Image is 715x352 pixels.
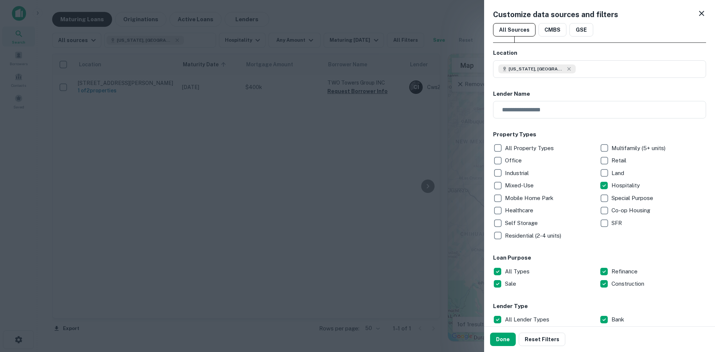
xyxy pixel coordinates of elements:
p: Bank [611,315,626,324]
button: Reset Filters [519,333,565,346]
button: GSE [569,23,593,37]
p: Retail [611,156,628,165]
h6: Loan Purpose [493,254,706,262]
p: Construction [611,279,646,288]
button: Done [490,333,516,346]
h6: Property Types [493,130,706,139]
p: Special Purpose [611,194,655,203]
h5: Customize data sources and filters [493,9,618,20]
p: Mixed-Use [505,181,535,190]
p: Refinance [611,267,639,276]
p: Residential (2-4 units) [505,231,563,240]
p: All Types [505,267,531,276]
h6: Lender Name [493,90,706,98]
p: Hospitality [611,181,641,190]
p: Mobile Home Park [505,194,555,203]
p: All Lender Types [505,315,551,324]
h6: Lender Type [493,302,706,311]
p: Land [611,169,626,178]
p: Self Storage [505,219,539,228]
p: Healthcare [505,206,535,215]
p: Industrial [505,169,530,178]
button: CMBS [538,23,566,37]
p: Co-op Housing [611,206,652,215]
p: All Property Types [505,144,555,153]
button: All Sources [493,23,536,37]
p: Sale [505,279,518,288]
iframe: Chat Widget [678,292,715,328]
h6: Location [493,49,706,57]
p: Multifamily (5+ units) [611,144,667,153]
span: [US_STATE], [GEOGRAPHIC_DATA] [509,66,565,72]
p: Office [505,156,523,165]
p: SFR [611,219,623,228]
